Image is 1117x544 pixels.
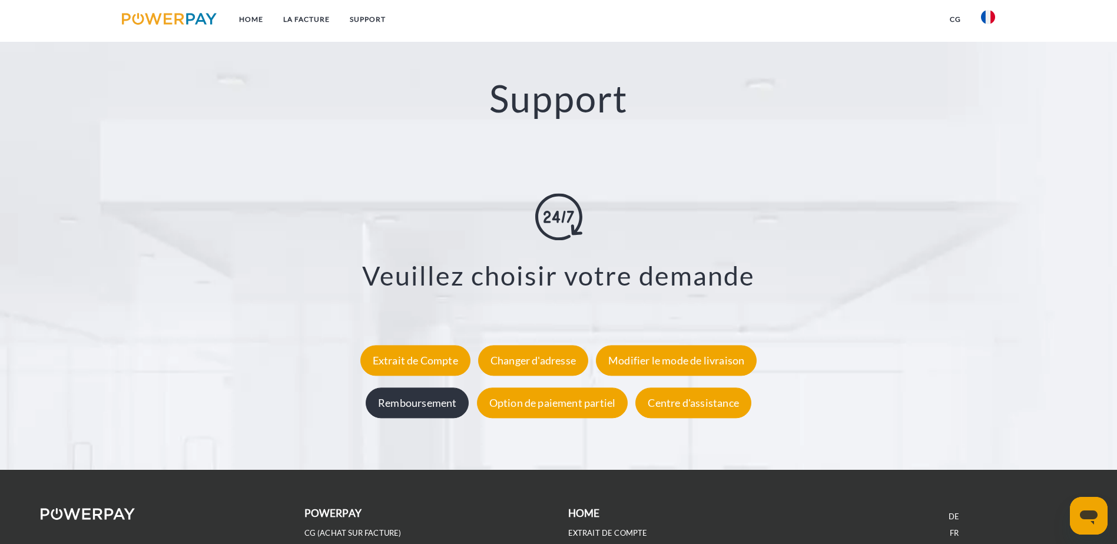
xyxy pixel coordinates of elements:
[535,194,582,241] img: online-shopping.svg
[71,260,1046,293] h3: Veuillez choisir votre demande
[304,528,402,538] a: CG (achat sur facture)
[273,9,340,30] a: LA FACTURE
[360,345,470,376] div: Extrait de Compte
[568,507,600,519] b: Home
[949,512,959,522] a: DE
[940,9,971,30] a: CG
[478,345,588,376] div: Changer d'adresse
[596,345,757,376] div: Modifier le mode de livraison
[981,10,995,24] img: fr
[474,396,631,409] a: Option de paiement partiel
[357,354,473,367] a: Extrait de Compte
[593,354,760,367] a: Modifier le mode de livraison
[363,396,472,409] a: Remboursement
[475,354,591,367] a: Changer d'adresse
[632,396,754,409] a: Centre d'assistance
[366,387,469,418] div: Remboursement
[122,13,217,25] img: logo-powerpay.svg
[56,75,1061,122] h2: Support
[340,9,396,30] a: Support
[635,387,751,418] div: Centre d'assistance
[568,528,648,538] a: EXTRAIT DE COMPTE
[950,528,959,538] a: FR
[1070,497,1108,535] iframe: Bouton de lancement de la fenêtre de messagerie
[229,9,273,30] a: Home
[41,508,135,520] img: logo-powerpay-white.svg
[304,507,362,519] b: POWERPAY
[477,387,628,418] div: Option de paiement partiel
